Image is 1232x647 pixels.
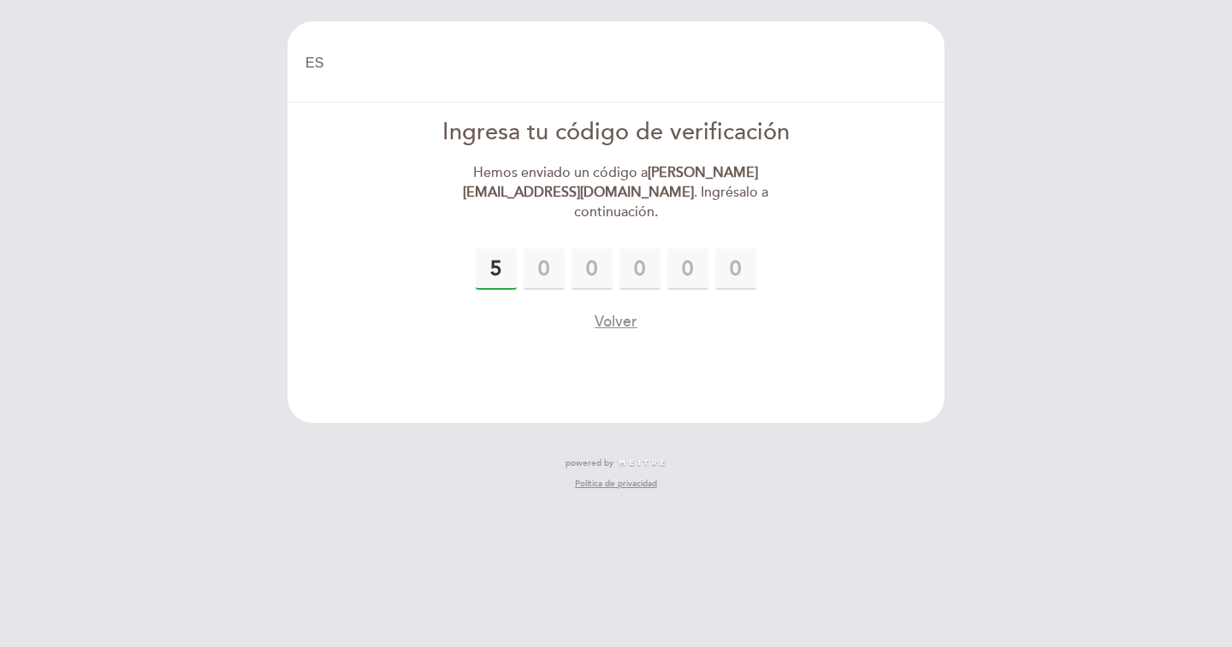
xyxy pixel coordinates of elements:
[476,249,517,290] input: 0
[595,311,637,332] button: Volver
[667,249,708,290] input: 0
[524,249,565,290] input: 0
[619,249,660,290] input: 0
[715,249,756,290] input: 0
[420,116,813,150] div: Ingresa tu código de verificación
[575,478,657,490] a: Política de privacidad
[420,163,813,222] div: Hemos enviado un código a . Ingrésalo a continuación.
[572,249,613,290] input: 0
[618,459,666,468] img: MEITRE
[566,457,666,469] a: powered by
[463,164,758,201] strong: [PERSON_NAME][EMAIL_ADDRESS][DOMAIN_NAME]
[566,457,613,469] span: powered by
